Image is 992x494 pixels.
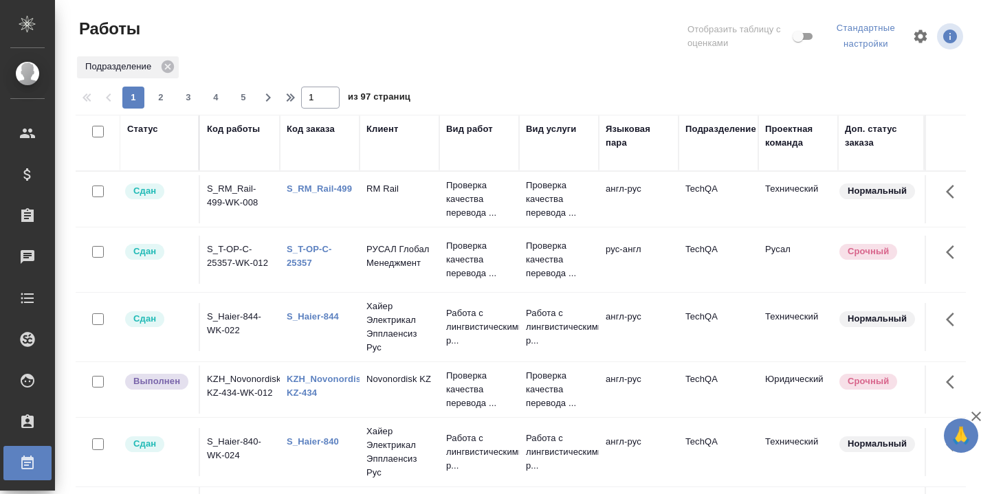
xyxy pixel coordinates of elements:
[758,236,838,284] td: Русал
[758,303,838,351] td: Технический
[124,435,192,453] div: Менеджер проверил работу исполнителя, передает ее на следующий этап
[687,23,790,50] span: Отобразить таблицу с оценками
[200,303,280,351] td: S_Haier-844-WK-022
[287,436,339,447] a: S_Haier-840
[150,87,172,109] button: 2
[526,179,592,220] p: Проверка качества перевода ...
[848,437,907,451] p: Нормальный
[599,175,679,223] td: англ-рус
[200,428,280,476] td: S_Haier-840-WK-024
[124,182,192,201] div: Менеджер проверил работу исполнителя, передает ее на следующий этап
[150,91,172,104] span: 2
[938,175,971,208] button: Здесь прячутся важные кнопки
[177,91,199,104] span: 3
[446,122,493,136] div: Вид работ
[133,437,156,451] p: Сдан
[446,369,512,410] p: Проверка качества перевода ...
[446,431,512,473] p: Работа с лингвистическими р...
[232,87,254,109] button: 5
[133,374,180,388] p: Выполнен
[366,182,432,196] p: RM Rail
[679,236,758,284] td: TechQA
[526,431,592,473] p: Работа с лингвистическими р...
[446,179,512,220] p: Проверка качества перевода ...
[366,425,432,480] p: Хайер Электрикал Эпплаенсиз Рус
[758,366,838,414] td: Юридический
[287,374,369,398] a: KZH_Novonordisk-KZ-434
[848,245,889,258] p: Срочный
[366,122,398,136] div: Клиент
[599,428,679,476] td: англ-рус
[526,122,577,136] div: Вид услуги
[845,122,917,150] div: Доп. статус заказа
[232,91,254,104] span: 5
[133,245,156,258] p: Сдан
[765,122,831,150] div: Проектная команда
[599,366,679,414] td: англ-рус
[526,369,592,410] p: Проверка качества перевода ...
[124,243,192,261] div: Менеджер проверил работу исполнителя, передает ее на следующий этап
[366,243,432,270] p: РУСАЛ Глобал Менеджмент
[679,366,758,414] td: TechQA
[366,372,432,386] p: Novonordisk KZ
[446,239,512,280] p: Проверка качества перевода ...
[200,236,280,284] td: S_T-OP-C-25357-WK-012
[446,306,512,348] p: Работа с лингвистическими р...
[944,418,978,453] button: 🙏
[949,421,973,450] span: 🙏
[685,122,756,136] div: Подразделение
[366,300,432,355] p: Хайер Электрикал Эпплаенсиз Рус
[937,23,966,49] span: Посмотреть информацию
[348,89,410,109] span: из 97 страниц
[679,303,758,351] td: TechQA
[127,122,158,136] div: Статус
[599,236,679,284] td: рус-англ
[287,183,352,194] a: S_RM_Rail-499
[287,122,335,136] div: Код заказа
[205,87,227,109] button: 4
[938,366,971,398] button: Здесь прячутся важные кнопки
[177,87,199,109] button: 3
[200,175,280,223] td: S_RM_Rail-499-WK-008
[758,175,838,223] td: Технический
[133,184,156,198] p: Сдан
[904,20,937,53] span: Настроить таблицу
[606,122,672,150] div: Языковая пара
[938,303,971,336] button: Здесь прячутся важные кнопки
[848,374,889,388] p: Срочный
[133,312,156,326] p: Сдан
[848,312,907,326] p: Нормальный
[85,60,156,74] p: Подразделение
[287,311,339,322] a: S_Haier-844
[287,244,332,268] a: S_T-OP-C-25357
[679,428,758,476] td: TechQA
[848,184,907,198] p: Нормальный
[828,18,904,55] div: split button
[200,366,280,414] td: KZH_Novonordisk-KZ-434-WK-012
[76,18,140,40] span: Работы
[77,56,179,78] div: Подразделение
[938,236,971,269] button: Здесь прячутся важные кнопки
[526,239,592,280] p: Проверка качества перевода ...
[205,91,227,104] span: 4
[526,306,592,348] p: Работа с лингвистическими р...
[938,428,971,461] button: Здесь прячутся важные кнопки
[207,122,260,136] div: Код работы
[599,303,679,351] td: англ-рус
[124,310,192,328] div: Менеджер проверил работу исполнителя, передает ее на следующий этап
[758,428,838,476] td: Технический
[679,175,758,223] td: TechQA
